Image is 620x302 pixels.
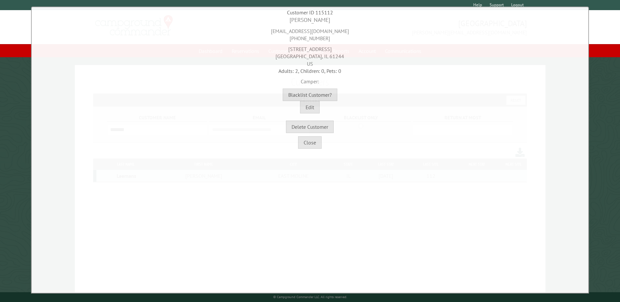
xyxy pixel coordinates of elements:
div: Adults: 2, Children: 0, Pets: 0 [33,67,587,75]
div: Customer ID 115112 [33,9,587,16]
button: Edit [300,101,320,113]
button: Blacklist Customer? [283,89,337,101]
div: [EMAIL_ADDRESS][DOMAIN_NAME] [PHONE_NUMBER] [33,24,587,42]
div: [PERSON_NAME] [33,16,587,24]
small: © Campground Commander LLC. All rights reserved. [273,295,347,299]
button: Delete Customer [286,121,334,133]
div: [STREET_ADDRESS] [GEOGRAPHIC_DATA], IL 61244 US [33,42,587,67]
button: Close [298,136,322,149]
div: Camper: [33,75,587,85]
